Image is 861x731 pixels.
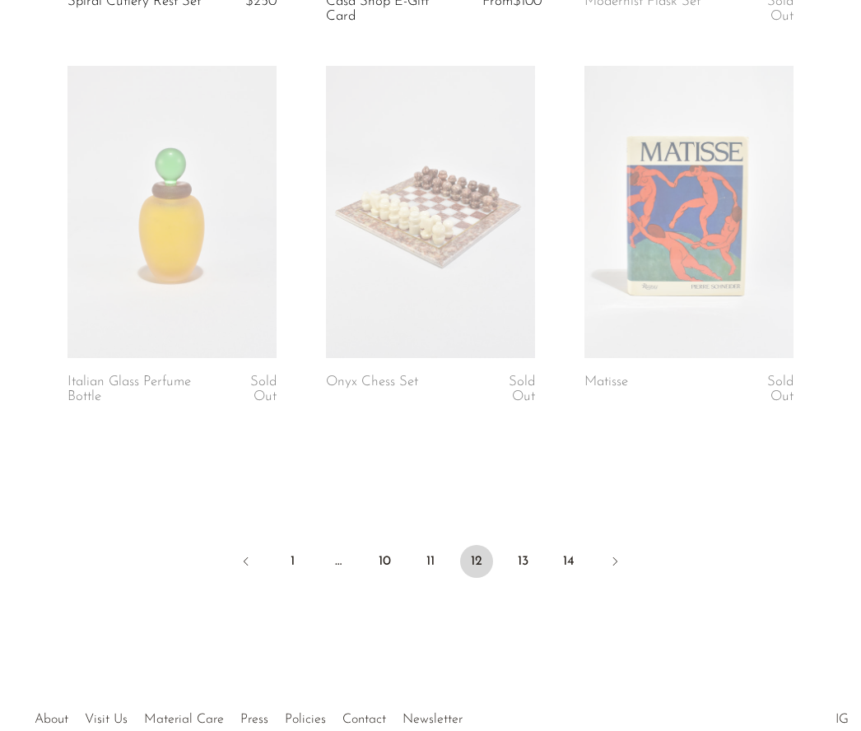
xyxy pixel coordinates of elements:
[835,714,849,727] a: IG
[767,375,794,404] span: Sold Out
[35,714,68,727] a: About
[598,546,631,582] a: Next
[552,546,585,579] a: 14
[506,546,539,579] a: 13
[240,714,268,727] a: Press
[509,375,535,404] span: Sold Out
[230,546,263,582] a: Previous
[322,546,355,579] span: …
[250,375,277,404] span: Sold Out
[326,375,418,406] a: Onyx Chess Set
[285,714,326,727] a: Policies
[144,714,224,727] a: Material Care
[584,375,628,406] a: Matisse
[368,546,401,579] a: 10
[460,546,493,579] span: 12
[414,546,447,579] a: 11
[67,375,204,406] a: Italian Glass Perfume Bottle
[85,714,128,727] a: Visit Us
[276,546,309,579] a: 1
